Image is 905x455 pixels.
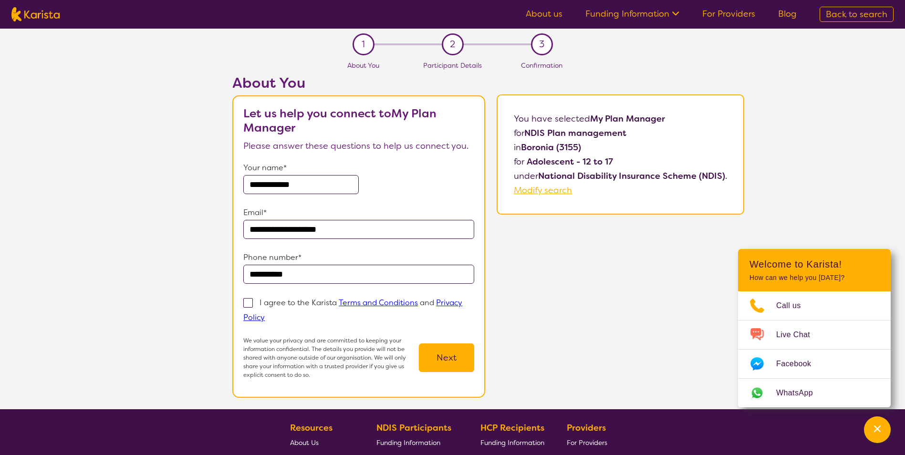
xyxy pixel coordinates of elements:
[232,74,485,92] h2: About You
[419,343,474,372] button: Next
[826,9,887,20] span: Back to search
[450,37,455,52] span: 2
[362,37,365,52] span: 1
[347,61,379,70] span: About You
[864,416,891,443] button: Channel Menu
[538,170,725,182] b: National Disability Insurance Scheme (NDIS)
[290,435,354,450] a: About Us
[376,435,458,450] a: Funding Information
[480,438,544,447] span: Funding Information
[702,8,755,20] a: For Providers
[339,298,418,308] a: Terms and Conditions
[590,113,665,124] b: My Plan Manager
[585,8,679,20] a: Funding Information
[539,37,544,52] span: 3
[243,106,437,135] b: Let us help you connect to My Plan Manager
[776,386,824,400] span: WhatsApp
[778,8,797,20] a: Blog
[776,357,822,371] span: Facebook
[738,291,891,407] ul: Choose channel
[514,169,727,183] p: under .
[376,422,451,434] b: NDIS Participants
[524,127,626,139] b: NDIS Plan management
[567,438,607,447] span: For Providers
[738,249,891,407] div: Channel Menu
[514,140,727,155] p: in
[567,422,606,434] b: Providers
[480,422,544,434] b: HCP Recipients
[243,298,462,322] p: I agree to the Karista and
[776,299,812,313] span: Call us
[243,250,474,265] p: Phone number*
[290,422,333,434] b: Resources
[820,7,894,22] a: Back to search
[738,379,891,407] a: Web link opens in a new tab.
[514,126,727,140] p: for
[749,274,879,282] p: How can we help you [DATE]?
[521,61,562,70] span: Confirmation
[290,438,319,447] span: About Us
[776,328,822,342] span: Live Chat
[243,139,474,153] p: Please answer these questions to help us connect you.
[521,142,581,153] b: Boronia (3155)
[514,185,572,196] a: Modify search
[423,61,482,70] span: Participant Details
[243,336,419,379] p: We value your privacy and are committed to keeping your information confidential. The details you...
[243,206,474,220] p: Email*
[376,438,440,447] span: Funding Information
[514,155,727,169] p: for
[749,259,879,270] h2: Welcome to Karista!
[526,8,562,20] a: About us
[567,435,611,450] a: For Providers
[527,156,613,167] b: Adolescent - 12 to 17
[243,161,474,175] p: Your name*
[11,7,60,21] img: Karista logo
[480,435,544,450] a: Funding Information
[514,112,727,197] p: You have selected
